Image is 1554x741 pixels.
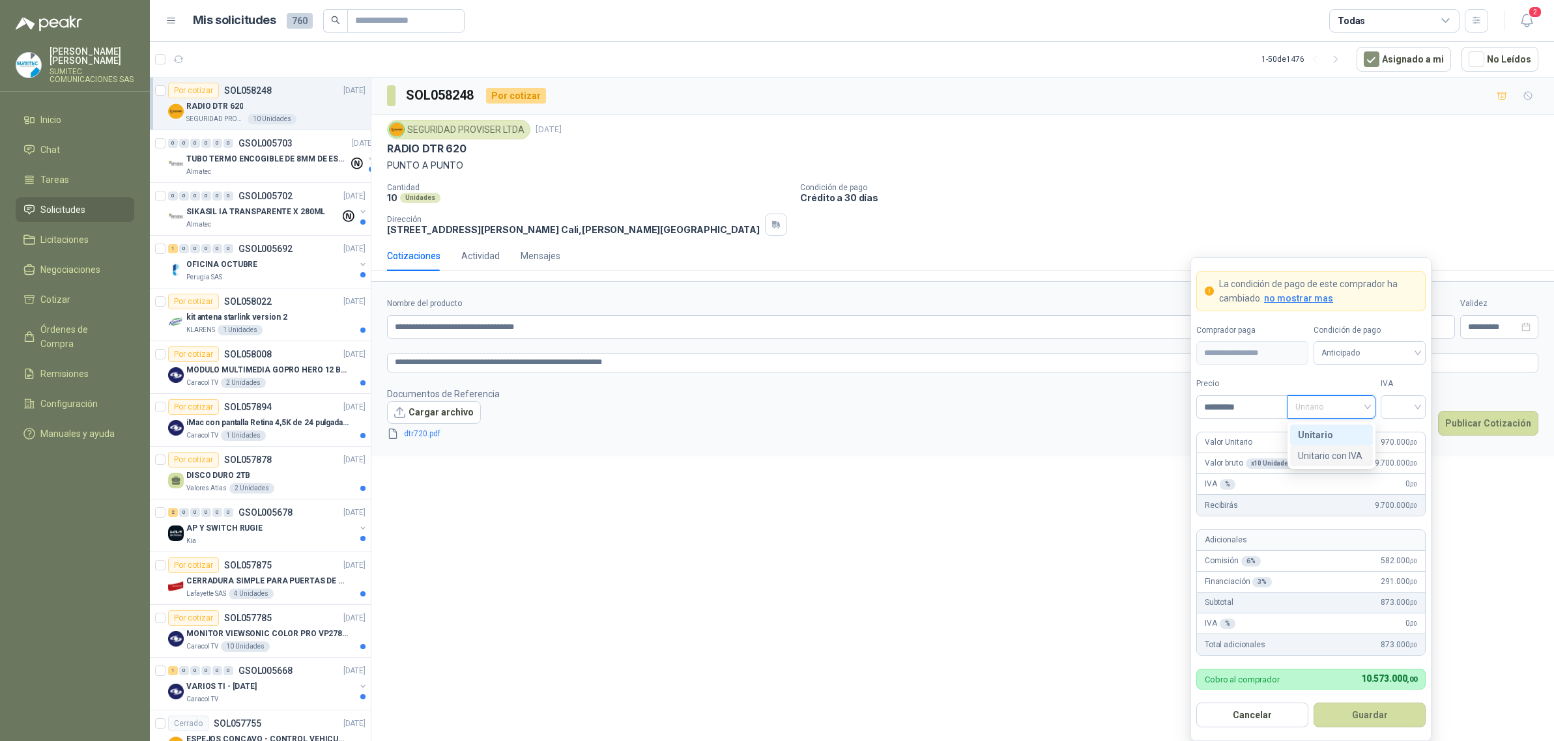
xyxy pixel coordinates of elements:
[1261,49,1346,70] div: 1 - 50 de 1476
[193,11,276,30] h1: Mis solicitudes
[201,139,211,148] div: 0
[186,311,287,324] p: kit antena starlink version 2
[16,317,134,356] a: Órdenes de Compra
[238,666,293,675] p: GSOL005668
[224,402,272,412] p: SOL057894
[50,68,134,83] p: SUMITEC COMUNICACIONES SAS
[223,191,233,201] div: 0
[168,241,368,283] a: 1 0 0 0 0 0 GSOL005692[DATE] Company LogoOFICINA OCTUBREPerugia SAS
[1515,9,1538,33] button: 2
[186,325,215,335] p: KLARENS
[1205,457,1297,469] p: Valor bruto
[186,469,250,482] p: DISCO DURO 2TB
[179,508,189,517] div: 0
[190,191,200,201] div: 0
[800,192,1549,203] p: Crédito a 30 días
[16,361,134,386] a: Remisiones
[461,249,500,263] div: Actividad
[1205,596,1233,609] p: Subtotal
[1405,617,1417,630] span: 0
[387,249,440,263] div: Cotizaciones
[186,641,218,652] p: Caracol TV
[40,397,98,411] span: Configuración
[16,391,134,416] a: Configuración
[224,561,272,570] p: SOL057875
[387,183,790,192] p: Cantidad
[40,292,70,307] span: Cotizar
[168,557,219,573] div: Por cotizar
[16,167,134,192] a: Tareas
[1438,411,1538,436] button: Publicar Cotización
[186,483,227,494] p: Valores Atlas
[168,156,184,172] img: Company Logo
[201,508,211,517] div: 0
[343,454,366,466] p: [DATE]
[238,139,293,148] p: GSOL005703
[168,505,368,546] a: 2 0 0 0 0 0 GSOL005678[DATE] Company LogoAP Y SWITCH RUGIEKia
[1298,449,1365,463] div: Unitario con IVA
[387,387,500,401] p: Documentos de Referencia
[1196,324,1308,337] label: Comprador paga
[1264,293,1333,303] span: no mostrar mas
[1409,557,1417,565] span: ,00
[150,341,371,394] a: Por cotizarSOL058008[DATE] Company LogoMODULO MULTIMEDIA GOPRO HERO 12 BLACKCaracol TV2 Unidades
[16,257,134,282] a: Negociaciones
[40,367,89,381] span: Remisiones
[168,578,184,594] img: Company Logo
[1407,675,1417,684] span: ,00
[168,508,178,517] div: 2
[168,135,377,177] a: 0 0 0 0 0 0 GSOL005703[DATE] Company LogoTUBO TERMO ENCOGIBLE DE 8MM DE ESPESOR X 5CMSAlmatec
[1381,436,1417,449] span: 970.000
[168,367,184,383] img: Company Logo
[168,610,219,626] div: Por cotizar
[168,104,184,119] img: Company Logo
[168,139,178,148] div: 0
[150,394,371,447] a: Por cotizarSOL057894[DATE] Company LogoiMac con pantalla Retina 4,5K de 24 pulgadas M4Caracol TV1...
[168,262,184,277] img: Company Logo
[168,684,184,699] img: Company Logo
[387,142,467,156] p: RADIO DTR 620
[201,191,211,201] div: 0
[238,191,293,201] p: GSOL005702
[16,16,82,31] img: Logo peakr
[1528,6,1542,18] span: 2
[1205,555,1261,567] p: Comisión
[1338,14,1365,28] div: Todas
[168,663,368,705] a: 1 0 0 0 0 0 GSOL005668[DATE] Company LogoVARIOS TI - [DATE]Caracol TV
[168,315,184,330] img: Company Logo
[16,421,134,446] a: Manuales y ayuda
[168,209,184,225] img: Company Logo
[168,83,219,98] div: Por cotizar
[186,628,349,640] p: MONITOR VIEWSONIC COLOR PRO VP2786-4K
[150,447,371,499] a: Por cotizarSOL057878[DATE] DISCO DURO 2TBValores Atlas2 Unidades
[343,243,366,255] p: [DATE]
[168,716,209,731] div: Cerrado
[229,589,274,599] div: 4 Unidades
[150,77,371,130] a: Por cotizarSOL058248[DATE] Company LogoRADIO DTR 620SEGURIDAD PROVISER LTDA10 Unidades
[1205,287,1214,296] span: exclamation-circle
[343,612,366,624] p: [DATE]
[1357,47,1451,72] button: Asignado a mi
[168,420,184,436] img: Company Logo
[1290,425,1373,445] div: Unitario
[238,244,293,253] p: GSOL005692
[352,137,374,150] p: [DATE]
[331,16,340,25] span: search
[387,215,760,224] p: Dirección
[1409,460,1417,467] span: ,00
[168,346,219,362] div: Por cotizar
[229,483,274,494] div: 2 Unidades
[16,227,134,252] a: Licitaciones
[16,107,134,132] a: Inicio
[212,191,222,201] div: 0
[212,666,222,675] div: 0
[168,666,178,675] div: 1
[168,525,184,541] img: Company Logo
[40,322,122,351] span: Órdenes de Compra
[224,613,272,622] p: SOL057785
[1205,639,1265,651] p: Total adicionales
[186,575,349,587] p: CERRADURA SIMPLE PARA PUERTAS DE VIDRIO
[1252,577,1272,587] div: 3 %
[168,452,219,468] div: Por cotizar
[186,589,226,599] p: Lafayette SAS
